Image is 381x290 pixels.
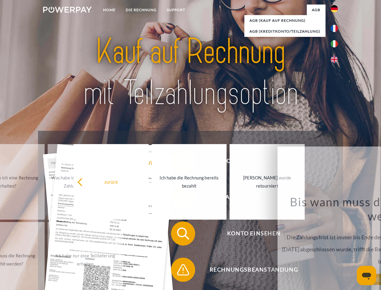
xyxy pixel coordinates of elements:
[51,252,119,268] div: Ich habe nur eine Teillieferung erhalten
[244,15,325,26] a: AGB (Kauf auf Rechnung)
[98,5,121,15] a: Home
[331,56,338,63] img: en
[58,29,323,116] img: title-powerpay_de.svg
[171,221,328,246] button: Konto einsehen
[155,174,223,190] div: Ich habe die Rechnung bereits bezahlt
[331,40,338,47] img: it
[357,266,376,285] iframe: Schaltfläche zum Öffnen des Messaging-Fensters
[307,5,325,15] a: agb
[176,226,191,241] img: qb_search.svg
[43,7,92,13] img: logo-powerpay-white.svg
[162,5,190,15] a: SUPPORT
[48,144,123,220] a: Was habe ich noch offen, ist meine Zahlung eingegangen?
[171,258,328,282] button: Rechnungsbeanstandung
[244,26,325,37] a: AGB (Kreditkonto/Teilzahlung)
[331,25,338,32] img: fr
[121,5,162,15] a: DIE RECHNUNG
[77,178,145,186] div: zurück
[176,262,191,277] img: qb_warning.svg
[51,174,119,190] div: Was habe ich noch offen, ist meine Zahlung eingegangen?
[180,258,328,282] span: Rechnungsbeanstandung
[233,174,301,190] div: [PERSON_NAME] wurde retourniert
[331,5,338,12] img: de
[180,221,328,246] span: Konto einsehen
